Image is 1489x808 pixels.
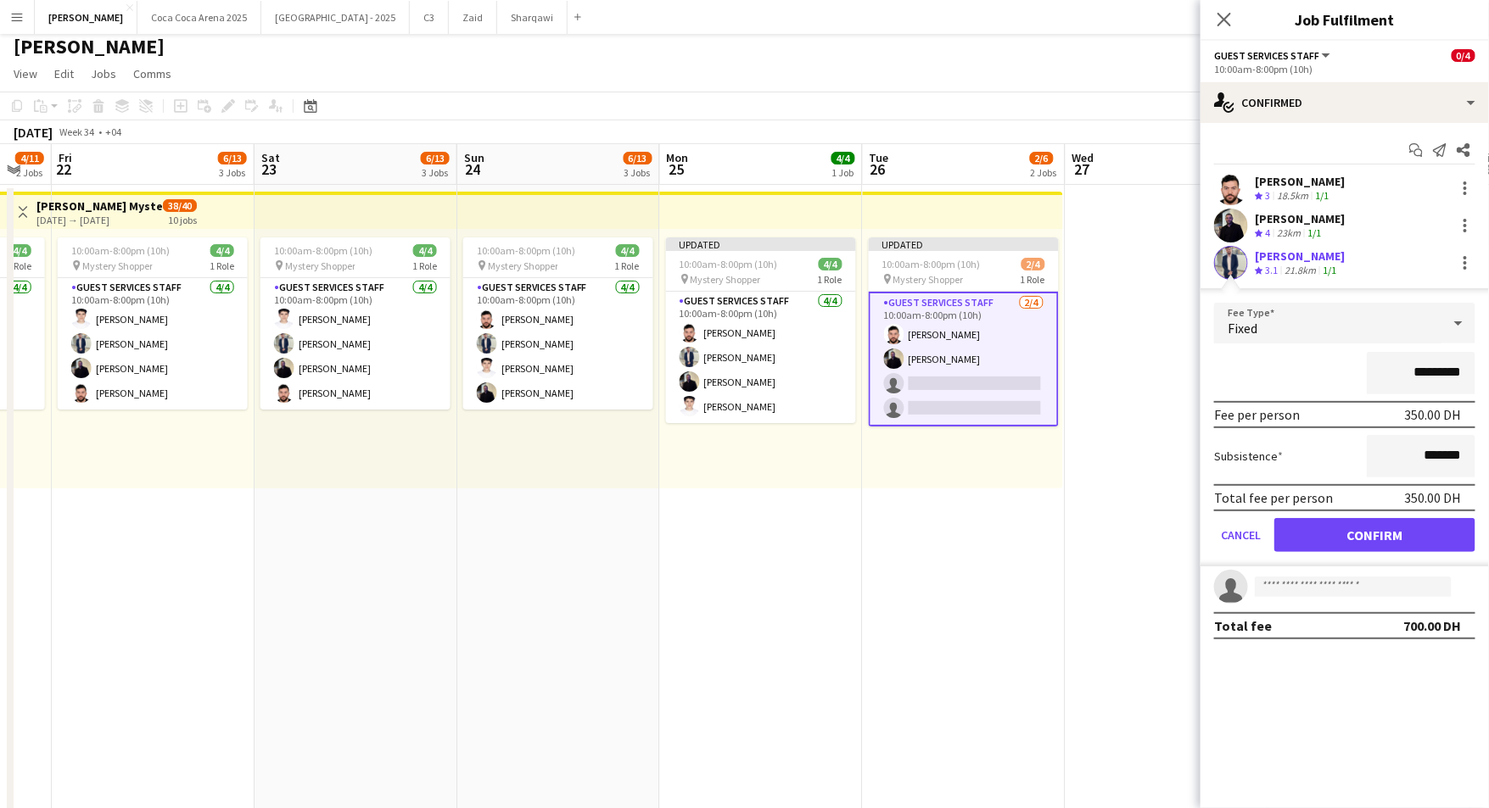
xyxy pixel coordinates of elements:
span: 10:00am-8:00pm (10h) [680,258,778,270]
span: Mon [667,150,689,165]
span: 2/6 [1030,152,1054,164]
span: Mystery Shopper [488,259,558,272]
span: Sun [464,150,484,165]
span: 24 [462,159,484,179]
span: 10:00am-8:00pm (10h) [71,244,170,257]
span: Tue [870,150,889,165]
label: Subsistence [1214,449,1283,464]
span: 10:00am-8:00pm (10h) [477,244,575,257]
span: 4/4 [413,244,437,257]
span: 1 Role [210,259,234,272]
button: Coca Coca Arena 2025 [137,1,261,34]
span: Week 34 [56,125,98,138]
span: 4 [1265,226,1270,239]
span: 25 [664,159,689,179]
div: 23km [1273,226,1304,241]
h3: Job Fulfilment [1201,8,1489,31]
div: 21.8km [1281,264,1319,278]
span: 22 [56,159,72,179]
span: Fri [59,150,72,165]
span: 26 [867,159,889,179]
div: [DATE] [14,124,53,141]
div: 10:00am-8:00pm (10h) [1214,63,1475,75]
button: Guest Services Staff [1214,49,1333,62]
app-card-role: Guest Services Staff4/410:00am-8:00pm (10h)[PERSON_NAME][PERSON_NAME][PERSON_NAME][PERSON_NAME] [463,278,653,410]
span: Mystery Shopper [691,273,761,286]
div: 18.5km [1273,189,1312,203]
div: 700.00 DH [1404,617,1462,634]
span: Mystery Shopper [82,259,153,272]
div: [PERSON_NAME] [1255,211,1345,226]
app-card-role: Guest Services Staff4/410:00am-8:00pm (10h)[PERSON_NAME][PERSON_NAME][PERSON_NAME][PERSON_NAME] [260,278,451,410]
span: View [14,66,37,81]
span: 4/11 [15,152,44,164]
span: 4/4 [831,152,855,164]
span: 4/4 [819,258,842,270]
div: 10 jobs [168,212,197,226]
div: [DATE] → [DATE] [36,214,163,226]
span: Jobs [91,66,116,81]
div: Updated [666,237,856,251]
app-skills-label: 1/1 [1323,264,1336,276]
span: Wed [1072,150,1094,165]
span: 0/4 [1452,49,1475,62]
div: [PERSON_NAME] [1255,174,1345,189]
span: 1 Role [818,273,842,286]
a: Edit [48,63,81,85]
app-job-card: 10:00am-8:00pm (10h)4/4 Mystery Shopper1 RoleGuest Services Staff4/410:00am-8:00pm (10h)[PERSON_N... [260,237,451,410]
div: 3 Jobs [624,166,652,179]
span: Fixed [1228,320,1257,337]
button: Zaid [449,1,497,34]
div: 2 Jobs [16,166,43,179]
div: 350.00 DH [1405,406,1462,423]
div: 2 Jobs [1031,166,1057,179]
span: 4/4 [616,244,640,257]
a: Comms [126,63,178,85]
span: 10:00am-8:00pm (10h) [274,244,372,257]
span: 4/4 [8,244,31,257]
span: Sat [261,150,280,165]
button: Sharqawi [497,1,568,34]
span: Edit [54,66,74,81]
a: Jobs [84,63,123,85]
span: 10:00am-8:00pm (10h) [882,258,981,270]
span: 23 [259,159,280,179]
div: Total fee [1214,617,1272,634]
div: Fee per person [1214,406,1300,423]
app-skills-label: 1/1 [1315,189,1329,202]
button: Cancel [1214,518,1268,552]
span: 6/13 [421,152,450,164]
h3: [PERSON_NAME] Mystery Shopper [36,198,163,214]
app-card-role: Guest Services Staff4/410:00am-8:00pm (10h)[PERSON_NAME][PERSON_NAME][PERSON_NAME][PERSON_NAME] [58,278,248,410]
h1: [PERSON_NAME] [14,34,165,59]
div: +04 [105,125,121,138]
span: 4/4 [210,244,234,257]
button: [GEOGRAPHIC_DATA] - 2025 [261,1,410,34]
div: 3 Jobs [219,166,246,179]
div: 1 Job [832,166,854,179]
app-card-role: Guest Services Staff2/410:00am-8:00pm (10h)[PERSON_NAME][PERSON_NAME] [869,292,1059,426]
span: 38/40 [163,199,197,212]
div: Updated [869,237,1059,251]
button: Confirm [1274,518,1475,552]
span: 1 Role [412,259,437,272]
button: C3 [410,1,449,34]
span: 1 Role [1021,273,1045,286]
span: Comms [133,66,171,81]
span: 6/13 [624,152,652,164]
app-job-card: 10:00am-8:00pm (10h)4/4 Mystery Shopper1 RoleGuest Services Staff4/410:00am-8:00pm (10h)[PERSON_N... [463,237,653,410]
app-job-card: 10:00am-8:00pm (10h)4/4 Mystery Shopper1 RoleGuest Services Staff4/410:00am-8:00pm (10h)[PERSON_N... [58,237,248,410]
app-job-card: Updated10:00am-8:00pm (10h)2/4 Mystery Shopper1 RoleGuest Services Staff2/410:00am-8:00pm (10h)[P... [869,237,1059,426]
span: Guest Services Staff [1214,49,1319,62]
div: Confirmed [1201,82,1489,123]
app-job-card: Updated10:00am-8:00pm (10h)4/4 Mystery Shopper1 RoleGuest Services Staff4/410:00am-8:00pm (10h)[P... [666,237,856,423]
span: 2/4 [1022,258,1045,270]
span: Mystery Shopper [893,273,964,286]
div: 3 Jobs [422,166,449,179]
app-card-role: Guest Services Staff4/410:00am-8:00pm (10h)[PERSON_NAME][PERSON_NAME][PERSON_NAME][PERSON_NAME] [666,292,856,423]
